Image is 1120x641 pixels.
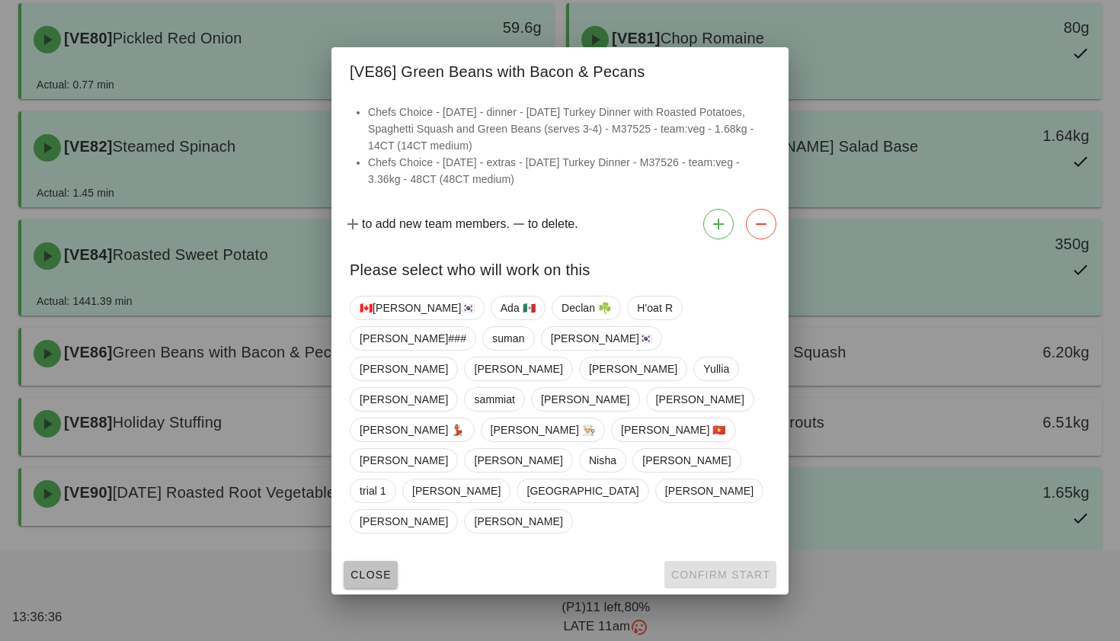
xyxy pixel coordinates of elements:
[360,296,475,319] span: 🇨🇦[PERSON_NAME]🇰🇷
[331,245,789,290] div: Please select who will work on this
[360,479,386,502] span: trial 1
[331,203,789,245] div: to add new team members. to delete.
[474,510,562,533] span: [PERSON_NAME]
[501,296,536,319] span: Ada 🇲🇽
[562,296,611,319] span: Declan ☘️
[360,388,448,411] span: [PERSON_NAME]
[331,47,789,91] div: [VE86] Green Beans with Bacon & Pecans
[589,357,677,380] span: [PERSON_NAME]
[642,449,731,472] span: [PERSON_NAME]
[360,327,466,350] span: [PERSON_NAME]###
[637,296,673,319] span: H'oat R
[589,449,616,472] span: Nisha
[368,154,770,187] li: Chefs Choice - [DATE] - extras - [DATE] Turkey Dinner - M37526 - team:veg - 3.36kg - 48CT (48CT m...
[491,418,596,441] span: [PERSON_NAME] 👨🏼‍🍳
[656,388,744,411] span: [PERSON_NAME]
[350,569,392,581] span: Close
[541,388,629,411] span: [PERSON_NAME]
[360,449,448,472] span: [PERSON_NAME]
[665,479,754,502] span: [PERSON_NAME]
[344,561,398,588] button: Close
[492,327,525,350] span: suman
[551,327,653,350] span: [PERSON_NAME]🇰🇷
[360,357,448,380] span: [PERSON_NAME]
[526,479,638,502] span: [GEOGRAPHIC_DATA]
[474,388,515,411] span: sammiat
[360,510,448,533] span: [PERSON_NAME]
[360,418,465,441] span: [PERSON_NAME] 💃🏽
[474,449,562,472] span: [PERSON_NAME]
[474,357,562,380] span: [PERSON_NAME]
[368,104,770,154] li: Chefs Choice - [DATE] - dinner - [DATE] Turkey Dinner with Roasted Potatoes, Spaghetti Squash and...
[703,357,729,380] span: Yullia
[412,479,501,502] span: [PERSON_NAME]
[621,418,726,441] span: [PERSON_NAME] 🇻🇳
